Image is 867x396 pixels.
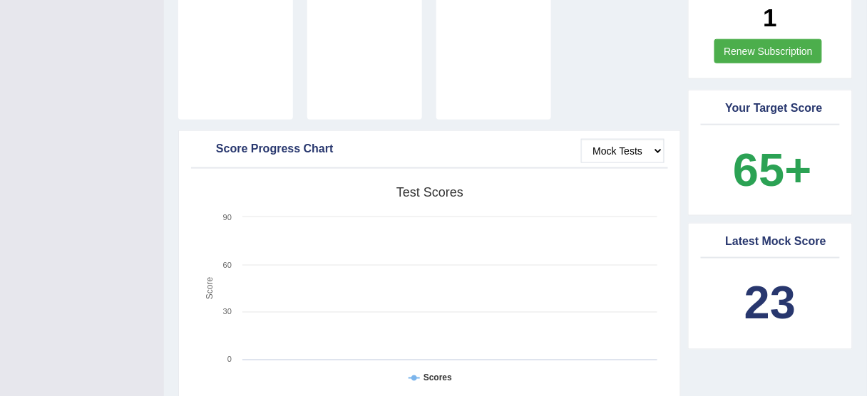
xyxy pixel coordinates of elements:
[223,308,232,316] text: 30
[396,185,463,199] tspan: Test scores
[704,98,837,120] div: Your Target Score
[223,213,232,222] text: 90
[424,373,452,383] tspan: Scores
[223,261,232,269] text: 60
[227,355,232,364] text: 0
[744,277,796,329] b: 23
[704,231,837,253] div: Latest Mock Score
[205,277,215,300] tspan: Score
[764,4,777,31] b: 1
[195,139,665,160] div: Score Progress Chart
[733,144,811,196] b: 65+
[714,39,822,63] a: Renew Subscription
